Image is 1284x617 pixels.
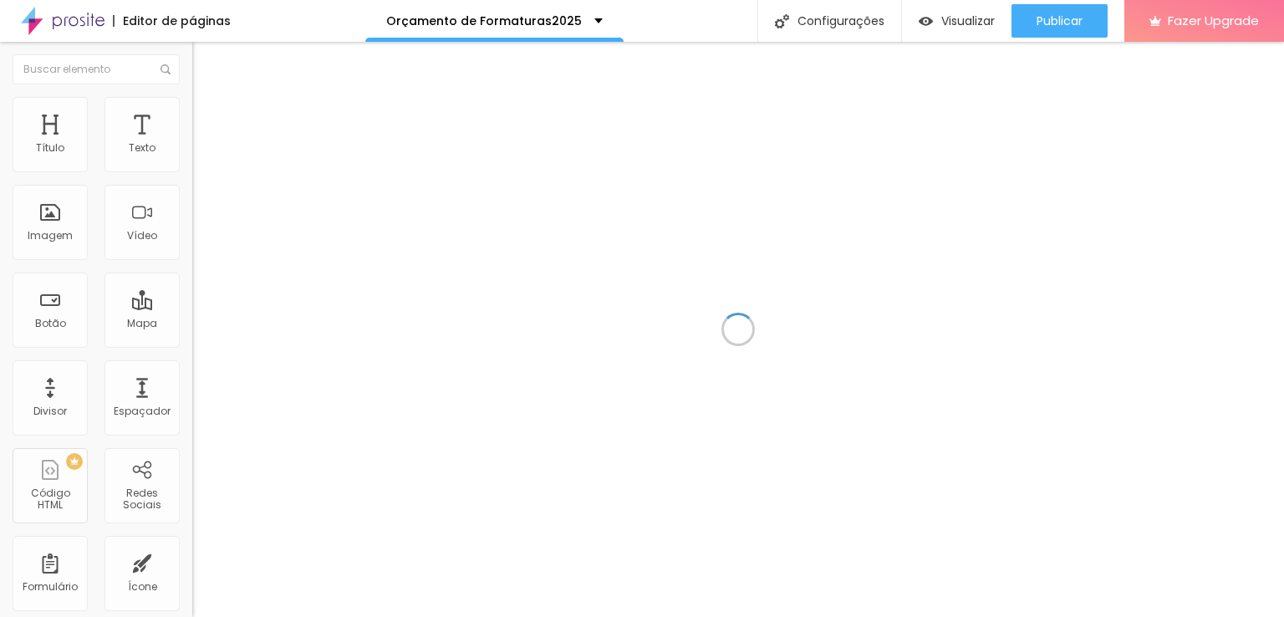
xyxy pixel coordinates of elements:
div: Editor de páginas [113,15,231,27]
span: Fazer Upgrade [1168,13,1259,28]
span: Visualizar [941,14,995,28]
div: Vídeo [127,230,157,242]
img: view-1.svg [919,14,933,28]
div: Formulário [23,581,78,593]
div: Botão [35,318,66,329]
div: Ícone [128,581,157,593]
div: Mapa [127,318,157,329]
input: Buscar elemento [13,54,180,84]
div: Espaçador [114,405,171,417]
div: Imagem [28,230,73,242]
p: Orçamento de Formaturas2025 [386,15,582,27]
div: Código HTML [17,487,83,512]
button: Publicar [1011,4,1108,38]
div: Título [36,142,64,154]
div: Divisor [33,405,67,417]
button: Visualizar [902,4,1011,38]
img: Icone [160,64,171,74]
span: Publicar [1037,14,1083,28]
img: Icone [775,14,789,28]
div: Redes Sociais [109,487,175,512]
div: Texto [129,142,155,154]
